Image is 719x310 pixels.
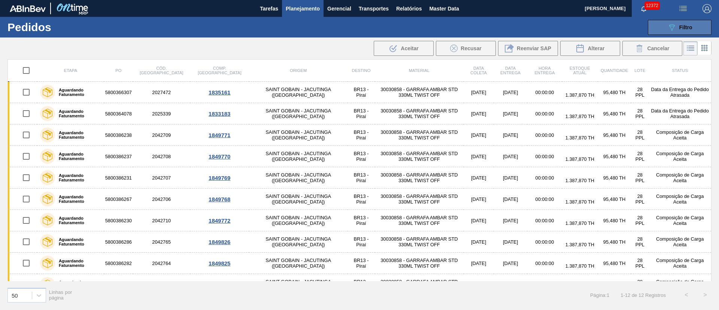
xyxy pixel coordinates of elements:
[590,292,609,298] span: Página : 1
[494,274,527,295] td: [DATE]
[191,239,248,245] div: 1849826
[8,253,712,274] a: Aguardando Faturamento58003862822042764SAINT GOBAIN - JACUTINGA ([GEOGRAPHIC_DATA])BR13 - Piraí30...
[500,66,521,75] span: Data Entrega
[631,253,649,274] td: 28 PPL
[8,82,712,103] a: Aguardando Faturamento58003663072027472SAINT GOBAIN - JACUTINGA ([GEOGRAPHIC_DATA])BR13 - Piraí30...
[140,66,183,75] span: Cód. [GEOGRAPHIC_DATA]
[631,82,649,103] td: 28 PPL
[8,103,712,124] a: Aguardando Faturamento58003640782025339SAINT GOBAIN - JACUTINGA ([GEOGRAPHIC_DATA])BR13 - Piraí30...
[8,146,712,167] a: Aguardando Faturamento58003862372042708SAINT GOBAIN - JACUTINGA ([GEOGRAPHIC_DATA])BR13 - Piraí30...
[527,253,562,274] td: 00:00:00
[647,45,669,51] span: Cancelar
[527,231,562,253] td: 00:00:00
[461,45,481,51] span: Recusar
[598,146,631,167] td: 95,480 TH
[527,210,562,231] td: 00:00:00
[348,124,374,146] td: BR13 - Piraí
[464,253,494,274] td: [DATE]
[631,189,649,210] td: 28 PPL
[631,167,649,189] td: 28 PPL
[498,41,558,56] button: Reenviar SAP
[249,189,348,210] td: SAINT GOBAIN - JACUTINGA ([GEOGRAPHIC_DATA])
[588,45,604,51] span: Alterar
[565,263,594,269] span: 1.387,870 TH
[464,146,494,167] td: [DATE]
[649,124,711,146] td: Composição de Carga Aceita
[55,259,101,268] label: Aguardando Faturamento
[598,274,631,295] td: 95,480 TH
[198,66,241,75] span: Comp. [GEOGRAPHIC_DATA]
[55,173,101,182] label: Aguardando Faturamento
[565,178,594,183] span: 1.387,870 TH
[517,45,551,51] span: Reenviar SAP
[703,4,712,13] img: Logout
[464,124,494,146] td: [DATE]
[191,260,248,267] div: 1849825
[115,68,121,73] span: PO
[631,103,649,124] td: 28 PPL
[598,253,631,274] td: 95,480 TH
[649,274,711,295] td: Composição de Carga Aceita
[401,45,418,51] span: Aceitar
[104,274,133,295] td: 5800386285
[133,253,190,274] td: 2042764
[249,253,348,274] td: SAINT GOBAIN - JACUTINGA ([GEOGRAPHIC_DATA])
[565,92,594,98] span: 1.387,870 TH
[133,274,190,295] td: 2042763
[631,274,649,295] td: 28 PPL
[359,4,389,13] span: Transportes
[374,41,434,56] div: Aceitar
[8,124,712,146] a: Aguardando Faturamento58003862382042709SAINT GOBAIN - JACUTINGA ([GEOGRAPHIC_DATA])BR13 - Piraí30...
[348,231,374,253] td: BR13 - Piraí
[133,82,190,103] td: 2027472
[598,103,631,124] td: 95,480 TH
[598,82,631,103] td: 95,480 TH
[464,167,494,189] td: [DATE]
[104,146,133,167] td: 5800386237
[560,41,620,56] div: Alterar Pedido
[649,189,711,210] td: Composição de Carga Aceita
[649,146,711,167] td: Composição de Carga Aceita
[375,210,464,231] td: 30030858 - GARRAFA AMBAR STD 330ML TWIST OFF
[527,82,562,103] td: 00:00:00
[290,68,307,73] span: Origem
[631,210,649,231] td: 28 PPL
[191,217,248,224] div: 1849772
[191,196,248,202] div: 1849768
[7,23,119,31] h1: Pedidos
[191,132,248,138] div: 1849771
[622,41,682,56] button: Cancelar
[464,231,494,253] td: [DATE]
[565,135,594,141] span: 1.387,870 TH
[191,175,248,181] div: 1849769
[191,153,248,160] div: 1849770
[375,167,464,189] td: 30030858 - GARRAFA AMBAR STD 330ML TWIST OFF
[104,210,133,231] td: 5800386230
[352,68,371,73] span: Destino
[464,274,494,295] td: [DATE]
[55,216,101,225] label: Aguardando Faturamento
[649,167,711,189] td: Composição de Carga Aceita
[249,167,348,189] td: SAINT GOBAIN - JACUTINGA ([GEOGRAPHIC_DATA])
[494,167,527,189] td: [DATE]
[133,189,190,210] td: 2042706
[375,253,464,274] td: 30030858 - GARRAFA AMBAR STD 330ML TWIST OFF
[565,199,594,205] span: 1.387,870 TH
[565,156,594,162] span: 1.387,870 TH
[133,210,190,231] td: 2042710
[534,66,555,75] span: Hora Entrega
[429,4,459,13] span: Master Data
[494,189,527,210] td: [DATE]
[133,124,190,146] td: 2042709
[104,103,133,124] td: 5800364078
[527,189,562,210] td: 00:00:00
[104,253,133,274] td: 5800386282
[249,82,348,103] td: SAINT GOBAIN - JACUTINGA ([GEOGRAPHIC_DATA])
[375,189,464,210] td: 30030858 - GARRAFA AMBAR STD 330ML TWIST OFF
[464,103,494,124] td: [DATE]
[191,89,248,96] div: 1835161
[409,68,430,73] span: Material
[644,1,660,10] span: 12372
[55,152,101,161] label: Aguardando Faturamento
